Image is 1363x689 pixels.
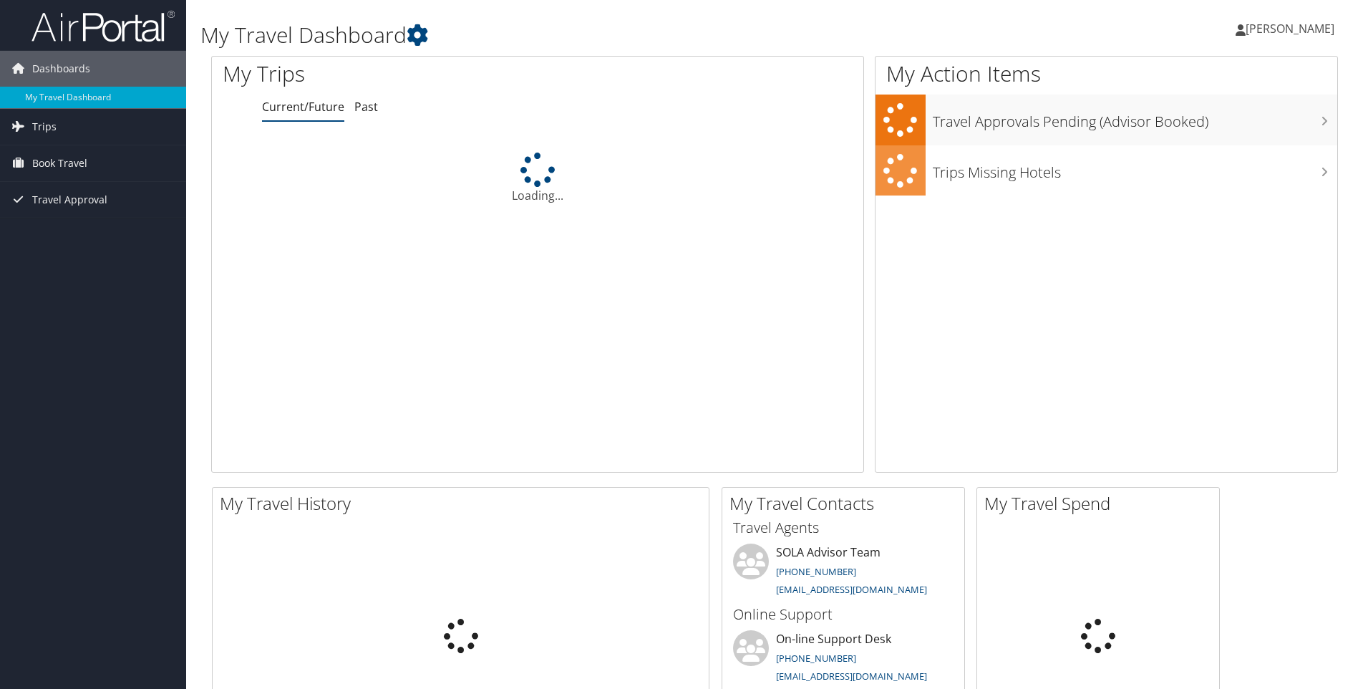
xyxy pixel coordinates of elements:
a: Travel Approvals Pending (Advisor Booked) [875,95,1337,145]
span: Travel Approval [32,182,107,218]
h1: My Travel Dashboard [200,20,966,50]
h3: Online Support [733,604,954,625]
h2: My Travel Spend [984,491,1219,516]
h3: Travel Agents [733,518,954,538]
a: Past [354,99,378,115]
span: Dashboards [32,51,90,87]
li: SOLA Advisor Team [726,544,961,602]
img: airportal-logo.png [31,9,175,43]
a: [PHONE_NUMBER] [776,652,856,665]
a: Trips Missing Hotels [875,145,1337,196]
span: Trips [32,109,57,145]
h2: My Travel Contacts [729,491,964,516]
span: Book Travel [32,145,87,181]
h3: Trips Missing Hotels [933,155,1337,183]
a: [EMAIL_ADDRESS][DOMAIN_NAME] [776,670,927,683]
div: Loading... [212,153,863,204]
h1: My Trips [223,59,581,89]
span: [PERSON_NAME] [1246,21,1334,37]
a: [PERSON_NAME] [1236,7,1349,50]
h3: Travel Approvals Pending (Advisor Booked) [933,105,1337,132]
a: Current/Future [262,99,344,115]
li: On-line Support Desk [726,630,961,689]
h2: My Travel History [220,491,709,516]
h1: My Action Items [875,59,1337,89]
a: [PHONE_NUMBER] [776,565,856,578]
a: [EMAIL_ADDRESS][DOMAIN_NAME] [776,583,927,596]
